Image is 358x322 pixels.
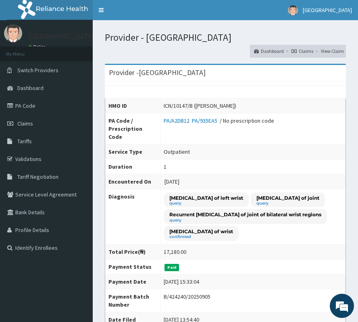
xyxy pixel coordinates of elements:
p: [MEDICAL_DATA] of joint [256,194,319,201]
a: View Claim [321,48,344,54]
span: Tariffs [17,138,32,145]
div: B/424240/20250905 [164,293,210,301]
span: Dashboard [17,84,44,92]
div: 17,180.00 [164,248,186,256]
th: Service Type [105,144,160,159]
a: PA/935EA5 [192,117,220,124]
h3: Provider - [GEOGRAPHIC_DATA] [109,69,206,76]
th: Payment Batch Number [105,289,160,312]
h1: Provider - [GEOGRAPHIC_DATA] [105,32,346,43]
th: HMO ID [105,98,160,113]
p: [MEDICAL_DATA] of wrist [169,228,233,235]
div: / No prescription code [164,117,274,125]
a: PA/A2DB12 [164,117,192,124]
p: [MEDICAL_DATA] of left wrist [169,194,243,201]
small: query [169,218,321,222]
img: User Image [4,24,22,42]
th: Duration [105,159,160,174]
th: Encountered On [105,174,160,189]
th: Total Price(₦) [105,245,160,259]
div: 1 [164,163,167,171]
p: [GEOGRAPHIC_DATA] [28,33,95,40]
p: Recurrent [MEDICAL_DATA] of joint of bilateral wrist regions [169,211,321,218]
div: ICN/10147/B ([PERSON_NAME]) [164,102,236,110]
th: Payment Date [105,274,160,289]
a: Online [28,44,48,50]
div: [DATE] 15:33:04 [164,278,199,286]
th: Payment Status [105,259,160,274]
small: query [256,201,319,205]
th: Diagnosis [105,189,160,245]
span: [GEOGRAPHIC_DATA] [303,6,352,14]
img: User Image [288,5,298,15]
span: [DATE] [164,178,179,185]
th: PA Code / Prescription Code [105,113,160,144]
small: query [169,201,243,205]
small: confirmed [169,235,233,239]
a: Dashboard [254,48,284,54]
span: Claims [17,120,33,127]
div: Outpatient [164,148,190,156]
span: Switch Providers [17,67,58,74]
span: Tariff Negotiation [17,173,58,180]
span: Paid [164,264,179,271]
a: Claims [291,48,313,54]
